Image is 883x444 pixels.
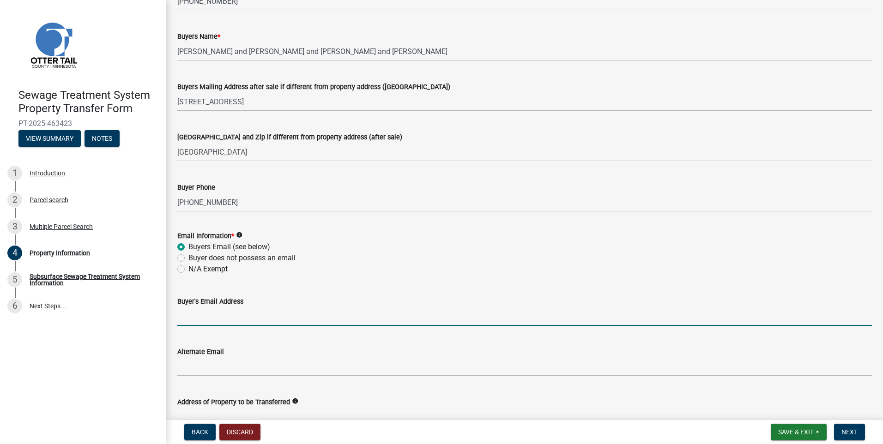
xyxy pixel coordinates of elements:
label: [GEOGRAPHIC_DATA] and Zip if different from property address (after sale) [177,134,402,141]
button: View Summary [18,130,81,147]
label: N/A Exempt [188,264,228,275]
button: Discard [219,424,260,440]
span: Next [841,428,858,436]
i: info [236,232,242,238]
span: Back [192,428,208,436]
div: Multiple Parcel Search [30,223,93,230]
div: 5 [7,272,22,287]
button: Save & Exit [771,424,827,440]
span: PT-2025-463423 [18,119,148,128]
label: Address of Property to be Transferred [177,399,290,406]
button: Next [834,424,865,440]
img: Otter Tail County, Minnesota [18,10,88,79]
i: info [292,398,298,404]
label: Buyers Mailing Address after sale if different from property address ([GEOGRAPHIC_DATA]) [177,84,450,90]
span: Save & Exit [778,428,814,436]
button: Back [184,424,216,440]
div: 1 [7,166,22,180]
label: Buyer's Email Address [177,299,243,305]
wm-modal-confirm: Notes [85,135,120,143]
div: 4 [7,246,22,260]
div: 3 [7,219,22,234]
wm-modal-confirm: Summary [18,135,81,143]
div: Subsurface Sewage Treatment System Information [30,273,151,286]
label: Buyers Email (see below) [188,241,270,252]
div: 6 [7,299,22,313]
div: Property Information [30,250,90,256]
label: Buyer does not possess an email [188,252,296,264]
label: Buyers Name [177,34,220,40]
h4: Sewage Treatment System Property Transfer Form [18,89,159,115]
div: Introduction [30,170,65,176]
div: 2 [7,192,22,207]
label: Alternate Email [177,349,224,355]
div: Parcel search [30,197,68,203]
button: Notes [85,130,120,147]
label: Buyer Phone [177,185,215,191]
label: Email Information [177,233,234,240]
